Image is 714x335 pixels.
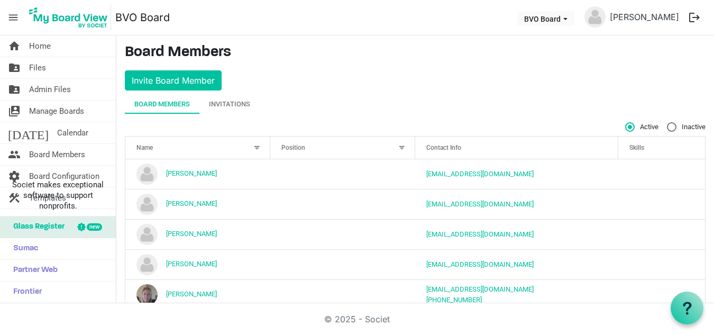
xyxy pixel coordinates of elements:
[8,122,49,143] span: [DATE]
[270,159,415,189] td: column header Position
[125,44,706,62] h3: Board Members
[125,219,270,249] td: Cathy Innes is template cell column header Name
[618,159,705,189] td: is template cell column header Skills
[125,279,270,310] td: Jayne Sutherland is template cell column header Name
[29,101,84,122] span: Manage Boards
[134,99,190,110] div: Board Members
[426,200,534,208] a: [EMAIL_ADDRESS][DOMAIN_NAME]
[125,189,270,219] td: Carolyn Letourneau is template cell column header Name
[29,144,85,165] span: Board Members
[426,285,534,293] a: [EMAIL_ADDRESS][DOMAIN_NAME]
[8,260,58,281] span: Partner Web
[26,4,115,31] a: My Board View Logo
[415,279,618,310] td: jsutherland@bvo.ca519-377-8353 is template cell column header Contact Info
[8,144,21,165] span: people
[324,314,390,324] a: © 2025 - Societ
[8,79,21,100] span: folder_shared
[426,296,482,304] a: [PHONE_NUMBER]
[8,166,21,187] span: settings
[426,144,461,151] span: Contact Info
[29,35,51,57] span: Home
[281,144,305,151] span: Position
[125,249,270,279] td: Diane Hamilton is template cell column header Name
[166,260,217,268] a: [PERSON_NAME]
[426,260,534,268] a: [EMAIL_ADDRESS][DOMAIN_NAME]
[166,290,217,298] a: [PERSON_NAME]
[270,219,415,249] td: column header Position
[415,189,618,219] td: executivedir@bvo.ca is template cell column header Contact Info
[683,6,706,29] button: logout
[209,99,250,110] div: Invitations
[415,219,618,249] td: boardchair@bvo.ca is template cell column header Contact Info
[270,279,415,310] td: column header Position
[8,57,21,78] span: folder_shared
[136,284,158,305] img: UTfCzewT5rXU4fD18_RCmd8NiOoEVvluYSMOXPyd4SwdCOh8sCAkHe7StodDouQN8cB_eyn1cfkqWhFEANIUxA_thumb.png
[667,122,706,132] span: Inactive
[426,170,534,178] a: [EMAIL_ADDRESS][DOMAIN_NAME]
[8,238,38,259] span: Sumac
[8,35,21,57] span: home
[136,144,153,151] span: Name
[270,249,415,279] td: column header Position
[3,7,23,28] span: menu
[618,279,705,310] td: is template cell column header Skills
[57,122,88,143] span: Calendar
[29,79,71,100] span: Admin Files
[166,200,217,207] a: [PERSON_NAME]
[125,159,270,189] td: Andrea Tang is template cell column header Name
[415,159,618,189] td: atang@bvo.ca is template cell column header Contact Info
[125,95,706,114] div: tab-header
[415,249,618,279] td: dianeehg@gmail.com is template cell column header Contact Info
[166,230,217,238] a: [PERSON_NAME]
[136,254,158,275] img: no-profile-picture.svg
[136,224,158,245] img: no-profile-picture.svg
[618,249,705,279] td: is template cell column header Skills
[625,122,658,132] span: Active
[166,169,217,177] a: [PERSON_NAME]
[584,6,606,28] img: no-profile-picture.svg
[618,189,705,219] td: is template cell column header Skills
[270,189,415,219] td: column header Position
[136,194,158,215] img: no-profile-picture.svg
[606,6,683,28] a: [PERSON_NAME]
[115,7,170,28] a: BVO Board
[87,223,102,231] div: new
[29,166,99,187] span: Board Configuration
[136,164,158,185] img: no-profile-picture.svg
[29,57,46,78] span: Files
[125,70,222,90] button: Invite Board Member
[8,282,42,303] span: Frontier
[8,216,65,238] span: Glass Register
[517,11,574,26] button: BVO Board dropdownbutton
[618,219,705,249] td: is template cell column header Skills
[8,101,21,122] span: switch_account
[26,4,111,31] img: My Board View Logo
[426,230,534,238] a: [EMAIL_ADDRESS][DOMAIN_NAME]
[629,144,644,151] span: Skills
[5,179,111,211] span: Societ makes exceptional software to support nonprofits.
